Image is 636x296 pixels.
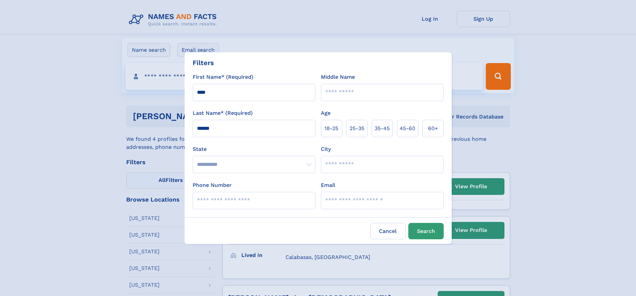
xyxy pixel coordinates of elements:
[193,109,253,117] label: Last Name* (Required)
[193,181,232,189] label: Phone Number
[193,145,315,153] label: State
[408,223,444,239] button: Search
[370,223,406,239] label: Cancel
[193,73,253,81] label: First Name* (Required)
[321,73,355,81] label: Middle Name
[375,124,390,132] span: 35‑45
[321,181,335,189] label: Email
[350,124,364,132] span: 25‑35
[321,145,331,153] label: City
[321,109,331,117] label: Age
[400,124,415,132] span: 45‑60
[428,124,438,132] span: 60+
[193,58,214,68] div: Filters
[325,124,338,132] span: 18‑25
